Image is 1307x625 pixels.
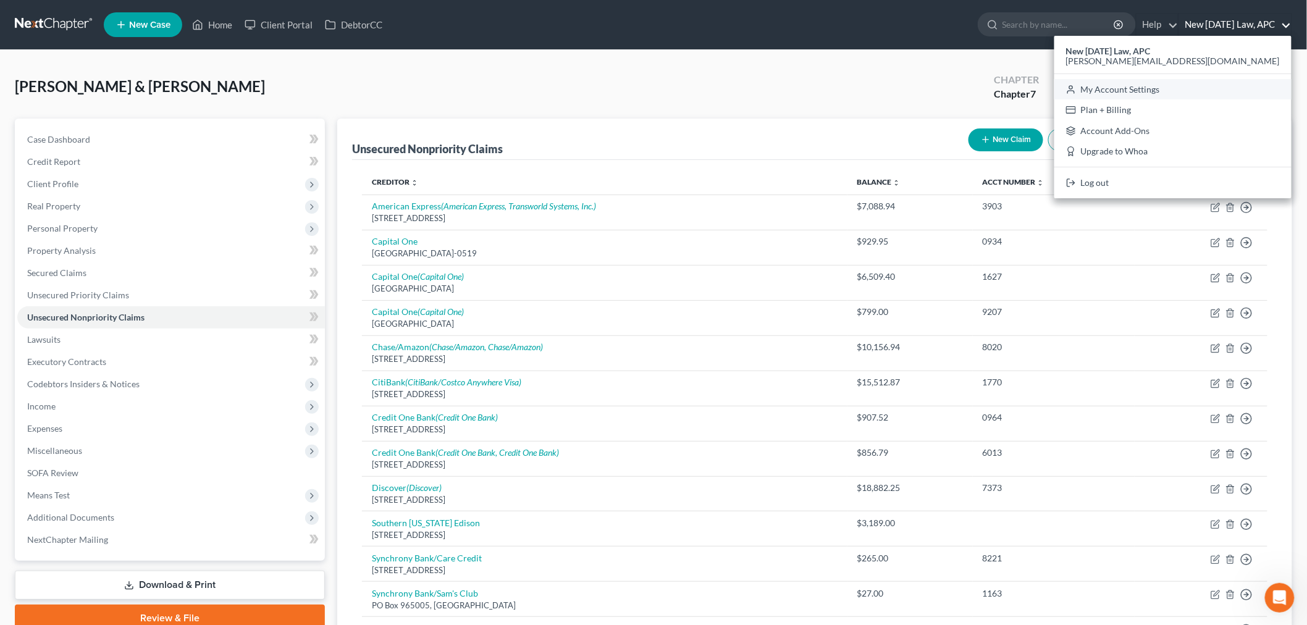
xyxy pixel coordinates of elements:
div: Chapter [994,87,1039,101]
span: [PERSON_NAME][EMAIL_ADDRESS][DOMAIN_NAME] [1066,56,1280,66]
a: Lawsuits [17,329,325,351]
span: Expenses [27,423,62,434]
a: Unsecured Priority Claims [17,284,325,306]
span: Case Dashboard [27,134,90,145]
div: $15,512.87 [857,376,963,388]
a: Log out [1054,172,1292,193]
a: Plan + Billing [1054,99,1292,120]
i: (Capital One) [418,271,464,282]
div: Each plan is being rolled out on a per-district basis. Once your district's plan is available you... [10,97,203,274]
iframe: Intercom live chat [1265,583,1295,613]
span: SOFA Review [27,468,78,478]
div: [GEOGRAPHIC_DATA]-0519 [372,248,838,259]
span: Lawsuits [27,334,61,345]
a: Unsecured Nonpriority Claims [17,306,325,329]
span: Real Property [27,201,80,211]
div: 0934 [983,235,1125,248]
a: Home [186,14,238,36]
div: 1163 [983,587,1125,600]
div: $3,189.00 [857,517,963,529]
div: Here's an article and video with tips to show you how to use the editor. [20,165,193,189]
img: Profile image for Emma [35,7,55,27]
a: Credit One Bank(Credit One Bank, Credit One Bank) [372,447,559,458]
div: 7373 [983,482,1125,494]
a: Upgrade to Whoa [1054,141,1292,162]
a: Plan Editor Video [20,196,93,206]
p: Active in the last 15m [60,15,148,28]
a: NextChapter Mailing [17,529,325,551]
h1: [PERSON_NAME] [60,6,140,15]
span: Personal Property [27,223,98,233]
div: [GEOGRAPHIC_DATA] [372,283,838,295]
div: 9207 [983,306,1125,318]
button: Home [193,5,217,28]
i: (Discover) [406,482,442,493]
button: Upload attachment [59,405,69,414]
div: Emma says… [10,97,237,301]
div: 1770 [983,376,1125,388]
a: Credit Report [17,151,325,173]
textarea: Message… [11,379,237,400]
div: $27.00 [857,587,963,600]
a: Creditor unfold_more [372,177,418,187]
a: Executory Contracts [17,351,325,373]
div: Chapter [994,73,1039,87]
a: Credit One Bank(Credit One Bank) [372,412,498,422]
span: Additional Documents [27,512,114,522]
button: go back [8,5,32,28]
div: $907.52 [857,411,963,424]
a: Synchrony Bank/Care Credit [372,553,482,563]
div: $18,882.25 [857,482,963,494]
div: New [DATE] Law, APC [1054,36,1292,198]
a: New [DATE] Law, APC [1179,14,1292,36]
div: $10,156.94 [857,341,963,353]
i: unfold_more [893,179,901,187]
a: Case Dashboard [17,128,325,151]
a: Synchrony Bank/Sam's Club [372,588,478,598]
span: New Case [129,20,170,30]
i: (Capital One) [418,306,464,317]
div: As always, let us know if you have any questions! [20,224,193,260]
div: $6,509.40 [857,271,963,283]
span: Executory Contracts [27,356,106,367]
div: [STREET_ADDRESS] [372,212,838,224]
strong: New [DATE] Law, APC [1066,46,1151,56]
div: [STREET_ADDRESS] [372,564,838,576]
a: Balance unfold_more [857,177,901,187]
div: Close [217,5,239,27]
i: (Credit One Bank, Credit One Bank) [435,447,559,458]
span: Property Analysis [27,245,96,256]
span: Secured Claims [27,267,86,278]
div: $929.95 [857,235,963,248]
input: Search by name... [1002,13,1116,36]
span: [PERSON_NAME] & [PERSON_NAME] [15,77,265,95]
i: (Credit One Bank) [435,412,498,422]
a: Client Portal [238,14,319,36]
button: Gif picker [39,405,49,414]
div: [GEOGRAPHIC_DATA] [372,318,838,330]
div: 8020 [983,341,1125,353]
div: 1627 [983,271,1125,283]
div: 0964 [983,411,1125,424]
a: Editing Chapter 13 Plans [20,212,142,224]
button: Import CSV [1048,128,1120,151]
div: $856.79 [857,447,963,459]
div: 3903 [983,200,1125,212]
span: Credit Report [27,156,80,167]
span: Means Test [27,490,70,500]
div: $799.00 [857,306,963,318]
button: New Claim [969,128,1043,151]
a: My Account Settings [1054,79,1292,100]
button: Emoji picker [19,405,29,414]
div: [STREET_ADDRESS] [372,388,838,400]
a: Acct Number unfold_more [983,177,1044,187]
span: 7 [1030,88,1036,99]
div: PO Box 965005, [GEOGRAPHIC_DATA] [372,600,838,611]
span: Unsecured Priority Claims [27,290,129,300]
div: $7,088.94 [857,200,963,212]
div: [STREET_ADDRESS] [372,529,838,541]
i: (Chase/Amazon, Chase/Amazon) [429,342,543,352]
a: DebtorCC [319,14,389,36]
i: unfold_more [411,179,418,187]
